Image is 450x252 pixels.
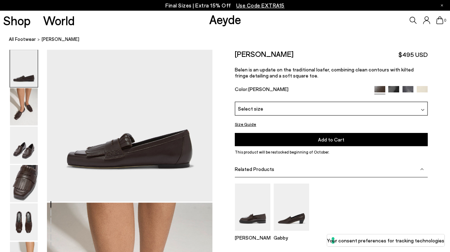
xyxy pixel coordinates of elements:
[236,2,285,9] span: Navigate to /collections/ss25-final-sizes
[165,1,285,10] p: Final Sizes | Extra 15% Off
[443,18,447,22] span: 0
[10,88,38,125] img: Belen Tassel Loafers - Image 2
[42,36,79,43] span: [PERSON_NAME]
[235,149,428,155] p: This product will be restocked beginning of October.
[10,203,38,241] img: Belen Tassel Loafers - Image 5
[235,166,274,172] span: Related Products
[235,133,428,146] button: Add to Cart
[3,14,31,27] a: Shop
[327,234,444,246] button: Your consent preferences for tracking technologies
[238,105,263,112] span: Select size
[248,86,288,92] span: [PERSON_NAME]
[235,226,270,241] a: Leon Loafers [PERSON_NAME]
[436,16,443,24] a: 0
[43,14,75,27] a: World
[421,108,424,112] img: svg%3E
[398,50,428,59] span: $495 USD
[274,235,309,241] p: Gabby
[274,183,309,231] img: Gabby Almond-Toe Loafers
[235,49,293,58] h2: [PERSON_NAME]
[209,12,241,27] a: Aeyde
[420,167,424,171] img: svg%3E
[10,50,38,87] img: Belen Tassel Loafers - Image 1
[235,183,270,231] img: Leon Loafers
[235,66,428,79] p: Belen is an update on the traditional loafer, combining clean contours with kilted fringe detaili...
[318,136,344,143] span: Add to Cart
[9,36,36,43] a: All Footwear
[274,226,309,241] a: Gabby Almond-Toe Loafers Gabby
[9,30,450,49] nav: breadcrumb
[327,237,444,244] label: Your consent preferences for tracking technologies
[235,86,368,94] div: Color:
[10,127,38,164] img: Belen Tassel Loafers - Image 3
[235,120,256,129] button: Size Guide
[10,165,38,202] img: Belen Tassel Loafers - Image 4
[235,235,270,241] p: [PERSON_NAME]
